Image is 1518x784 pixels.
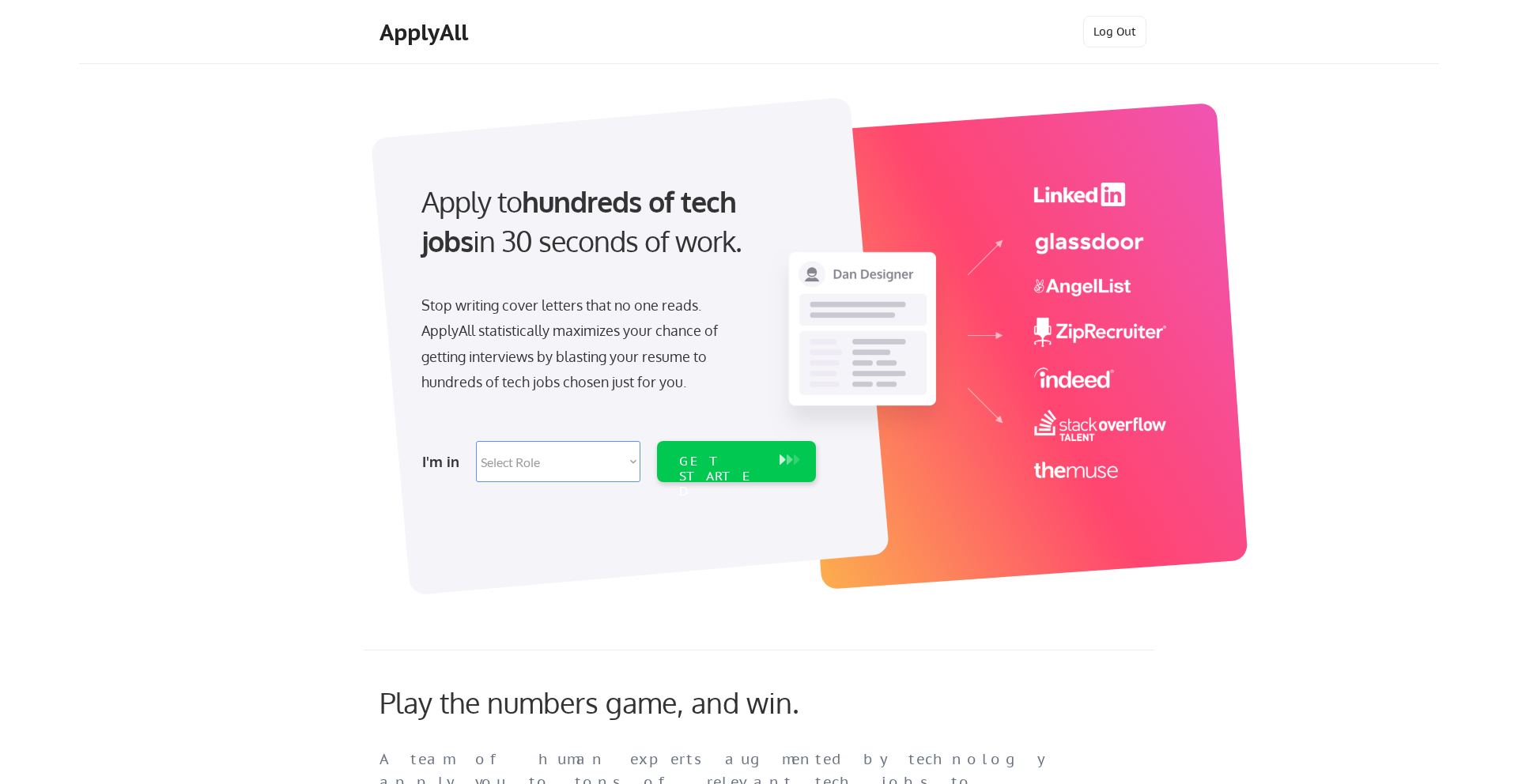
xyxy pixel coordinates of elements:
[421,182,810,262] div: Apply to in 30 seconds of work.
[679,454,764,499] div: GET STARTED
[1083,16,1146,47] button: Log Out
[379,685,870,719] div: Play the numbers game, and win.
[422,449,466,474] div: I'm in
[421,183,743,258] strong: hundreds of tech jobs
[379,19,473,46] div: ApplyAll
[421,292,746,395] div: Stop writing cover letters that no one reads. ApplyAll statistically maximizes your chance of get...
